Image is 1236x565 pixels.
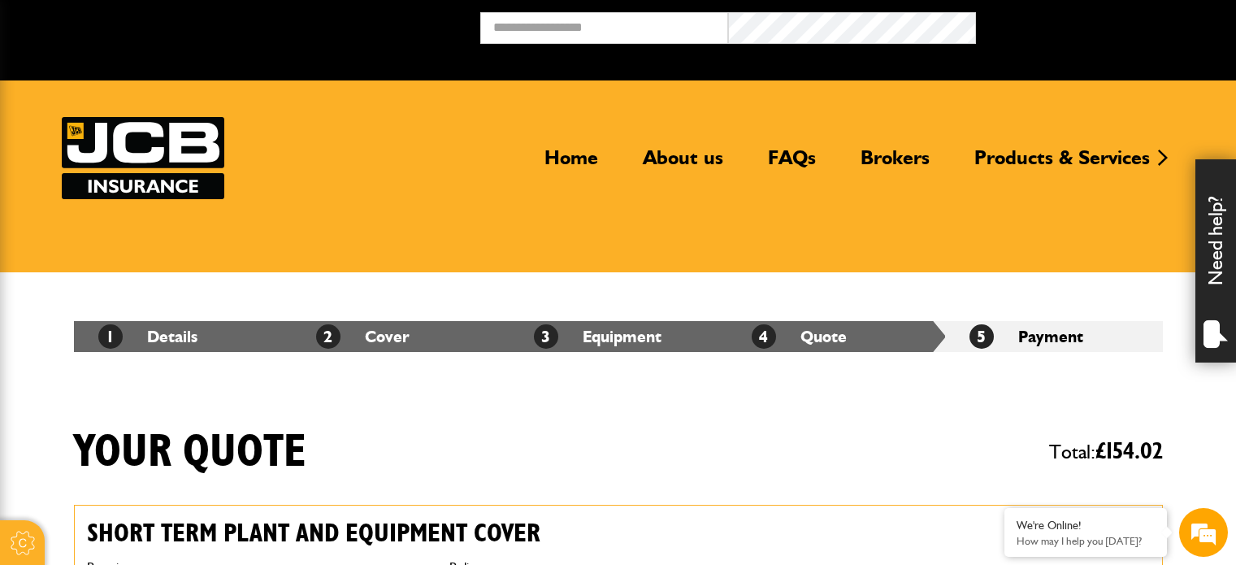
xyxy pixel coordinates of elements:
span: 1 [98,324,123,349]
span: 4 [752,324,776,349]
a: Products & Services [962,146,1162,183]
div: Need help? [1195,159,1236,363]
li: Payment [945,321,1163,352]
h2: Short term plant and equipment cover [87,518,787,549]
a: 3Equipment [534,327,661,346]
p: How may I help you today? [1017,535,1155,547]
span: 154.02 [1106,440,1163,463]
span: 3 [534,324,558,349]
a: FAQs [756,146,828,183]
a: 1Details [98,327,197,346]
a: JCB Insurance Services [62,117,224,199]
span: 2 [316,324,340,349]
h1: Your quote [74,425,306,480]
span: Total: [1049,433,1163,471]
button: Broker Login [976,12,1224,37]
span: £ [1095,440,1163,463]
span: 5 [969,324,994,349]
a: 2Cover [316,327,410,346]
a: Brokers [848,146,942,183]
a: About us [631,146,735,183]
li: Quote [727,321,945,352]
a: Home [532,146,610,183]
div: We're Online! [1017,519,1155,532]
img: JCB Insurance Services logo [62,117,224,199]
